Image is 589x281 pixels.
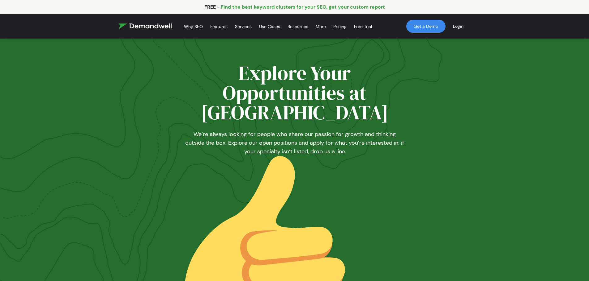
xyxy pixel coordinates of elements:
[183,63,406,122] h1: Explore Your Opportunities at [GEOGRAPHIC_DATA]
[259,16,280,37] a: Use Cases
[333,16,347,37] a: Pricing
[204,4,220,10] p: FREE -
[288,16,308,37] a: Resources
[118,23,172,29] img: Demandwell Logo
[316,16,326,37] a: More
[210,16,228,37] a: Features
[446,16,471,36] a: Login
[184,16,203,37] a: Why SEO
[406,20,446,33] a: Get a Demo
[221,4,385,10] a: Find the best keyword clusters for your SEO, get your custom report
[235,16,252,37] a: Services
[354,16,372,37] a: Free Trial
